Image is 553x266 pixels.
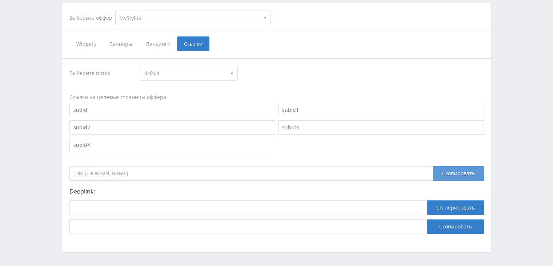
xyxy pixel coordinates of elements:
[433,166,484,181] div: Скопировать
[69,36,103,51] span: Widgets
[69,94,484,101] div: Ссылки на целевые страницы оффера.
[177,36,209,51] span: Ссылки
[427,200,484,215] button: Сгенерировать
[69,66,133,81] div: Выберите поток
[139,36,177,51] span: Лендинги
[427,219,484,234] button: Скопировать
[278,120,484,135] input: subid3
[144,66,227,80] span: default
[103,36,139,51] span: Баннеры
[69,120,275,135] input: subid2
[69,103,275,117] input: subid
[69,15,115,21] div: Выберите оффер
[69,188,484,195] p: Deeplink:
[278,103,484,117] input: subid1
[69,138,275,152] input: subid4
